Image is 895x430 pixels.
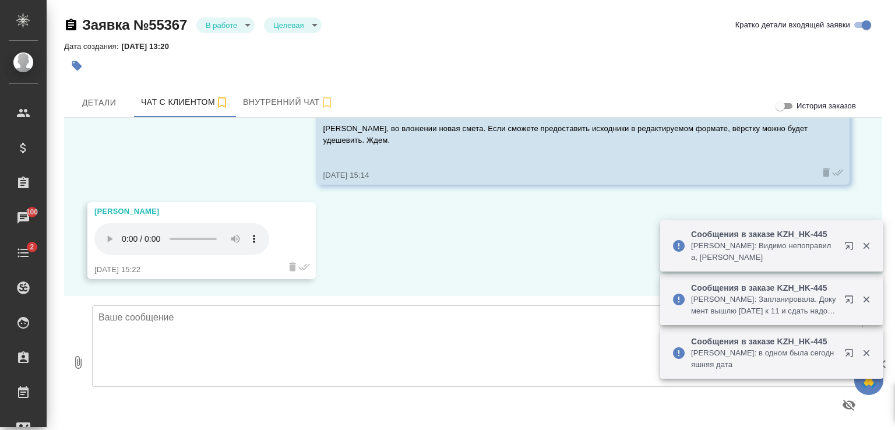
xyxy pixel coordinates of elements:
div: [DATE] 15:14 [323,170,809,181]
p: Дата создания: [64,42,121,51]
span: Чат с клиентом [141,95,229,110]
a: 2 [3,238,44,267]
button: Закрыть [854,294,878,305]
span: Детали [71,96,127,110]
button: 77071111881 (Алексей) - (undefined) [134,88,236,117]
span: История заказов [797,100,856,112]
span: 100 [19,206,45,218]
p: Сообщения в заказе KZH_HK-445 [691,336,837,347]
div: В работе [196,17,255,33]
button: Закрыть [854,348,878,358]
a: 100 [3,203,44,232]
p: [PERSON_NAME]: Видимо непоправила, [PERSON_NAME] [691,240,837,263]
p: [PERSON_NAME]: в одном была сегодняшняя дата [691,347,837,371]
button: В работе [202,20,241,30]
p: [PERSON_NAME], во вложении новая смета. Если сможете предоставить исходники в редактируемом форма... [323,123,809,146]
a: Заявка №55367 [82,17,187,33]
p: [DATE] 13:20 [121,42,178,51]
p: Сообщения в заказе KZH_HK-445 [691,282,837,294]
svg: Подписаться [320,96,334,110]
button: Скопировать ссылку [64,18,78,32]
button: Открыть в новой вкладке [837,341,865,369]
audio: Ваш браузер не поддерживает аудио-тег. [94,223,269,255]
span: Кратко детали входящей заявки [735,19,850,31]
button: Целевая [270,20,307,30]
span: 2 [23,241,41,253]
button: Открыть в новой вкладке [837,288,865,316]
p: Сообщения в заказе KZH_HK-445 [691,228,837,240]
button: Закрыть [854,241,878,251]
button: Открыть в новой вкладке [837,234,865,262]
div: [PERSON_NAME] [94,206,275,217]
p: [PERSON_NAME]: Запланировала. Документ вышлю [DATE] к 11 и сдать надо будет [DATE] к 18:00 [691,294,837,317]
div: [DATE] 15:22 [94,264,275,276]
button: Добавить тэг [64,53,90,79]
div: В работе [264,17,321,33]
span: Внутренний чат [243,95,334,110]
